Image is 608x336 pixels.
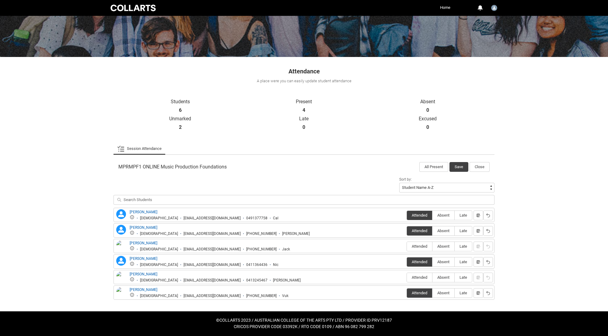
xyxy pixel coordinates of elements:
[470,162,490,172] button: Close
[491,5,497,11] img: Thomas.Rando
[455,291,472,295] span: Late
[483,257,493,267] button: Reset
[302,107,305,113] strong: 4
[140,216,178,221] div: [DEMOGRAPHIC_DATA]
[183,263,241,267] div: [EMAIL_ADDRESS][DOMAIN_NAME]
[116,287,126,300] img: Vuk Stojisavljevic
[282,247,290,252] div: Jack
[179,107,182,113] strong: 6
[288,68,320,75] span: Attendance
[130,288,157,292] a: [PERSON_NAME]
[246,216,267,221] div: 0491377758
[483,210,493,220] button: Reset
[130,210,157,214] a: [PERSON_NAME]
[432,260,454,264] span: Absent
[439,3,452,12] a: Home
[407,228,432,233] span: Attended
[407,213,432,218] span: Attended
[183,216,241,221] div: [EMAIL_ADDRESS][DOMAIN_NAME]
[114,195,494,205] input: Search Students
[455,244,472,249] span: Late
[282,232,310,236] div: [PERSON_NAME]
[473,226,483,236] button: Notes
[246,263,267,267] div: 0411364436
[407,244,432,249] span: Attended
[117,143,162,155] a: Session Attendance
[183,294,241,298] div: [EMAIL_ADDRESS][DOMAIN_NAME]
[483,242,493,251] button: Reset
[449,162,468,172] button: Save
[432,291,454,295] span: Absent
[130,256,157,261] a: [PERSON_NAME]
[242,99,366,105] p: Present
[113,78,495,84] div: A place were you can easily update student attendance
[130,241,157,245] a: [PERSON_NAME]
[140,247,178,252] div: [DEMOGRAPHIC_DATA]
[179,124,182,130] strong: 2
[399,177,412,182] span: Sort by:
[118,99,242,105] p: Students
[483,273,493,282] button: Reset
[183,278,241,283] div: [EMAIL_ADDRESS][DOMAIN_NAME]
[118,116,242,122] p: Unmarked
[432,213,454,218] span: Absent
[490,2,499,12] button: User Profile Thomas.Rando
[114,143,165,155] li: Session Attendance
[130,272,157,276] a: [PERSON_NAME]
[483,226,493,236] button: Reset
[140,278,178,283] div: [DEMOGRAPHIC_DATA]
[246,278,267,283] div: 0413245467
[246,232,277,236] div: [PHONE_NUMBER]
[116,240,126,254] img: Jack Hartwood
[273,263,278,267] div: Nic
[116,225,126,235] lightning-icon: Daniel Mababa
[302,124,305,130] strong: 0
[407,260,432,264] span: Attended
[246,247,277,252] div: [PHONE_NUMBER]
[366,99,490,105] p: Absent
[140,232,178,236] div: [DEMOGRAPHIC_DATA]
[426,124,429,130] strong: 0
[473,257,483,267] button: Notes
[118,164,227,170] span: MPRMPF1 ONLINE Music Production Foundations
[455,228,472,233] span: Late
[140,263,178,267] div: [DEMOGRAPHIC_DATA]
[455,275,472,280] span: Late
[407,291,432,295] span: Attended
[407,275,432,280] span: Attended
[426,107,429,113] strong: 0
[130,225,157,230] a: [PERSON_NAME]
[366,116,490,122] p: Excused
[419,162,448,172] button: All Present
[455,260,472,264] span: Late
[432,228,454,233] span: Absent
[473,210,483,220] button: Notes
[183,232,241,236] div: [EMAIL_ADDRESS][DOMAIN_NAME]
[273,278,301,283] div: [PERSON_NAME]
[473,288,483,298] button: Notes
[455,213,472,218] span: Late
[483,288,493,298] button: Reset
[282,294,288,298] div: Vuk
[116,209,126,219] lightning-icon: Calum McKenzie
[116,271,126,285] img: steven Carter
[273,216,278,221] div: Cal
[140,294,178,298] div: [DEMOGRAPHIC_DATA]
[432,275,454,280] span: Absent
[183,247,241,252] div: [EMAIL_ADDRESS][DOMAIN_NAME]
[246,294,277,298] div: [PHONE_NUMBER]
[116,256,126,266] lightning-icon: Nicholas Richards
[432,244,454,249] span: Absent
[242,116,366,122] p: Late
